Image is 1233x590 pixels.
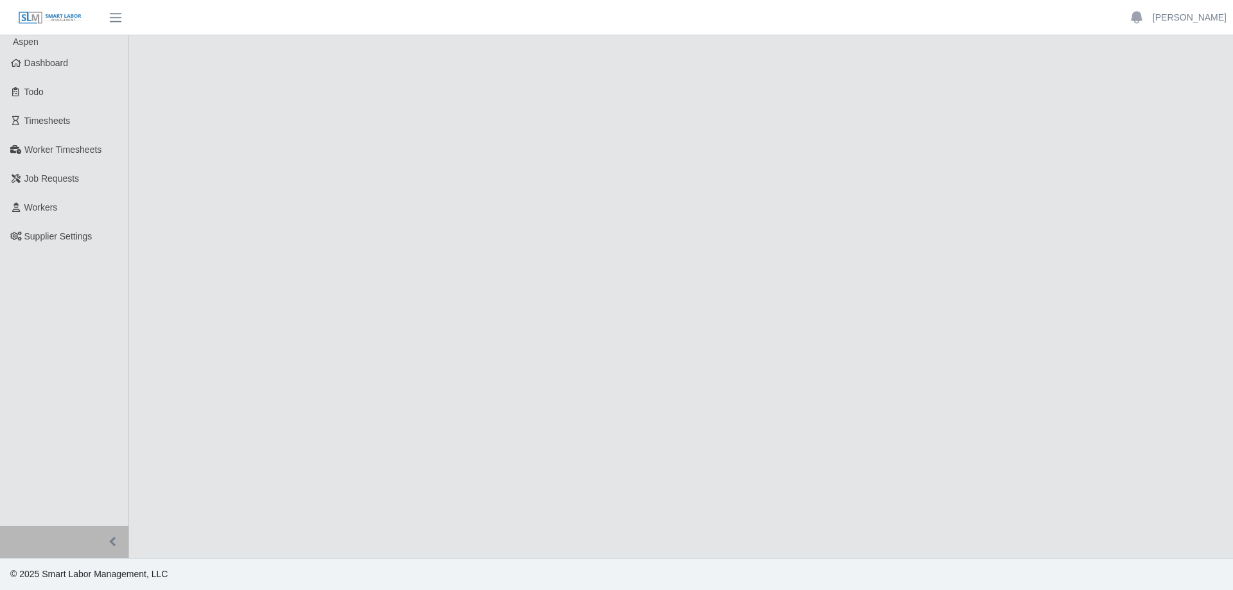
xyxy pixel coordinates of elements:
span: Workers [24,202,58,213]
a: [PERSON_NAME] [1153,11,1227,24]
span: Timesheets [24,116,71,126]
span: Worker Timesheets [24,144,101,155]
span: © 2025 Smart Labor Management, LLC [10,569,168,579]
span: Todo [24,87,44,97]
span: Dashboard [24,58,69,68]
span: Supplier Settings [24,231,92,241]
img: SLM Logo [18,11,82,25]
span: Job Requests [24,173,80,184]
span: Aspen [13,37,39,47]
